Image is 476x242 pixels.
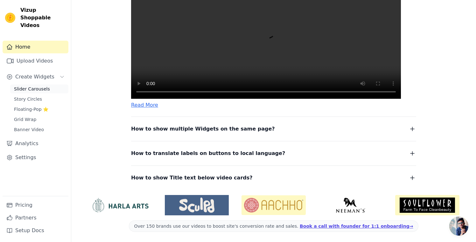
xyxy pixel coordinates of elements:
[10,125,68,134] a: Banner Video
[131,124,275,133] span: How to show multiple Widgets on the same page?
[131,102,158,108] a: Read More
[300,224,413,229] a: Book a call with founder for 1:1 onboarding
[395,195,459,215] img: Soulflower
[10,84,68,93] a: Slider Carousels
[131,124,416,133] button: How to show multiple Widgets on the same page?
[10,95,68,104] a: Story Circles
[3,41,68,53] a: Home
[131,173,253,182] span: How to show Title text below video cards?
[10,105,68,114] a: Floating-Pop ⭐
[5,13,15,23] img: Vizup
[3,137,68,150] a: Analytics
[20,6,66,29] span: Vizup Shoppable Videos
[3,55,68,67] a: Upload Videos
[88,198,152,213] img: HarlaArts
[3,224,68,237] a: Setup Docs
[3,212,68,224] a: Partners
[3,151,68,164] a: Settings
[15,73,54,81] span: Create Widgets
[131,149,285,158] span: How to translate labels on buttons to local language?
[10,115,68,124] a: Grid Wrap
[131,173,416,182] button: How to show Title text below video cards?
[14,96,42,102] span: Story Circles
[318,198,383,213] img: Neeman's
[165,198,229,213] img: Sculpd US
[131,149,416,158] button: How to translate labels on buttons to local language?
[14,116,36,123] span: Grid Wrap
[3,199,68,212] a: Pricing
[449,217,468,236] a: Open chat
[241,195,306,215] img: Aachho
[14,106,48,112] span: Floating-Pop ⭐
[14,126,44,133] span: Banner Video
[3,71,68,83] button: Create Widgets
[14,86,50,92] span: Slider Carousels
